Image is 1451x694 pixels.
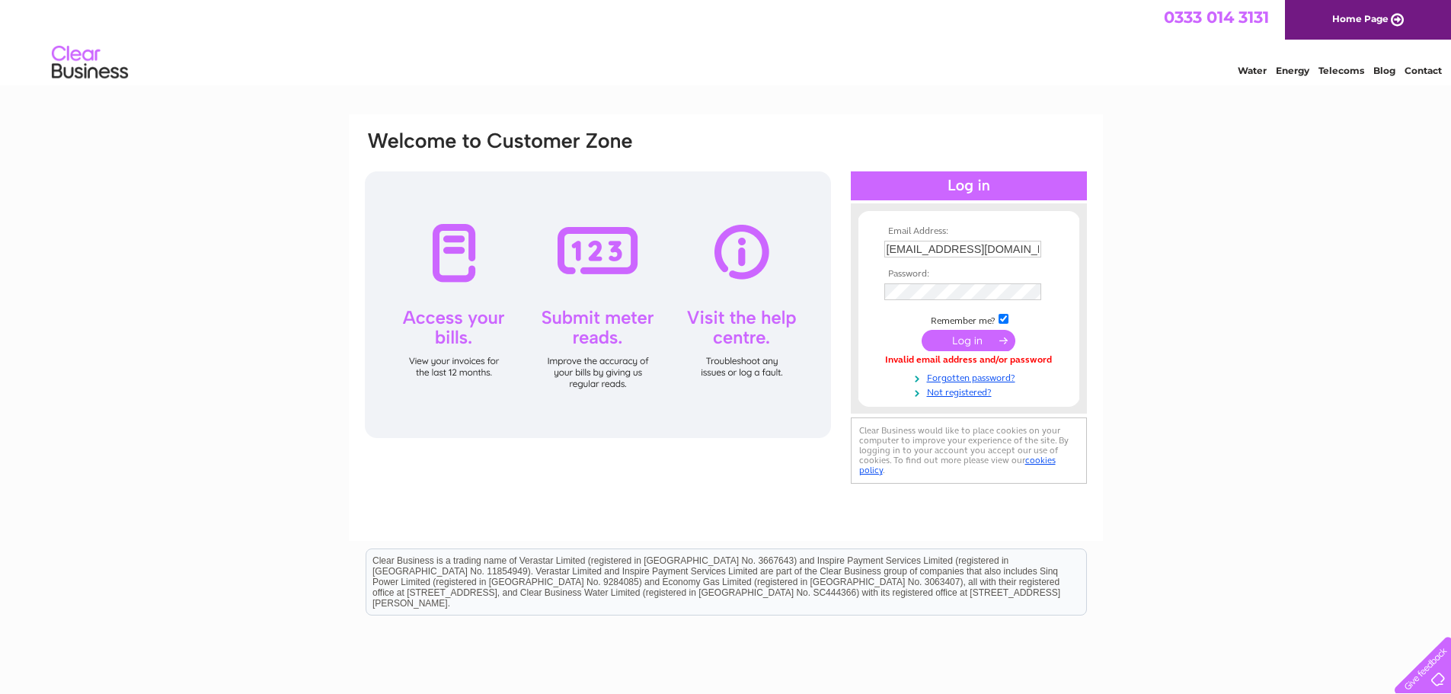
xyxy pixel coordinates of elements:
td: Remember me? [881,312,1057,327]
div: Invalid email address and/or password [884,355,1053,366]
input: Submit [922,330,1015,351]
img: logo.png [51,40,129,86]
div: Clear Business is a trading name of Verastar Limited (registered in [GEOGRAPHIC_DATA] No. 3667643... [366,8,1086,74]
a: Telecoms [1318,65,1364,76]
div: Clear Business would like to place cookies on your computer to improve your experience of the sit... [851,417,1087,484]
a: Forgotten password? [884,369,1057,384]
a: Blog [1373,65,1395,76]
th: Email Address: [881,226,1057,237]
a: Water [1238,65,1267,76]
a: Not registered? [884,384,1057,398]
th: Password: [881,269,1057,280]
a: Energy [1276,65,1309,76]
a: 0333 014 3131 [1164,8,1269,27]
a: cookies policy [859,455,1056,475]
a: Contact [1405,65,1442,76]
